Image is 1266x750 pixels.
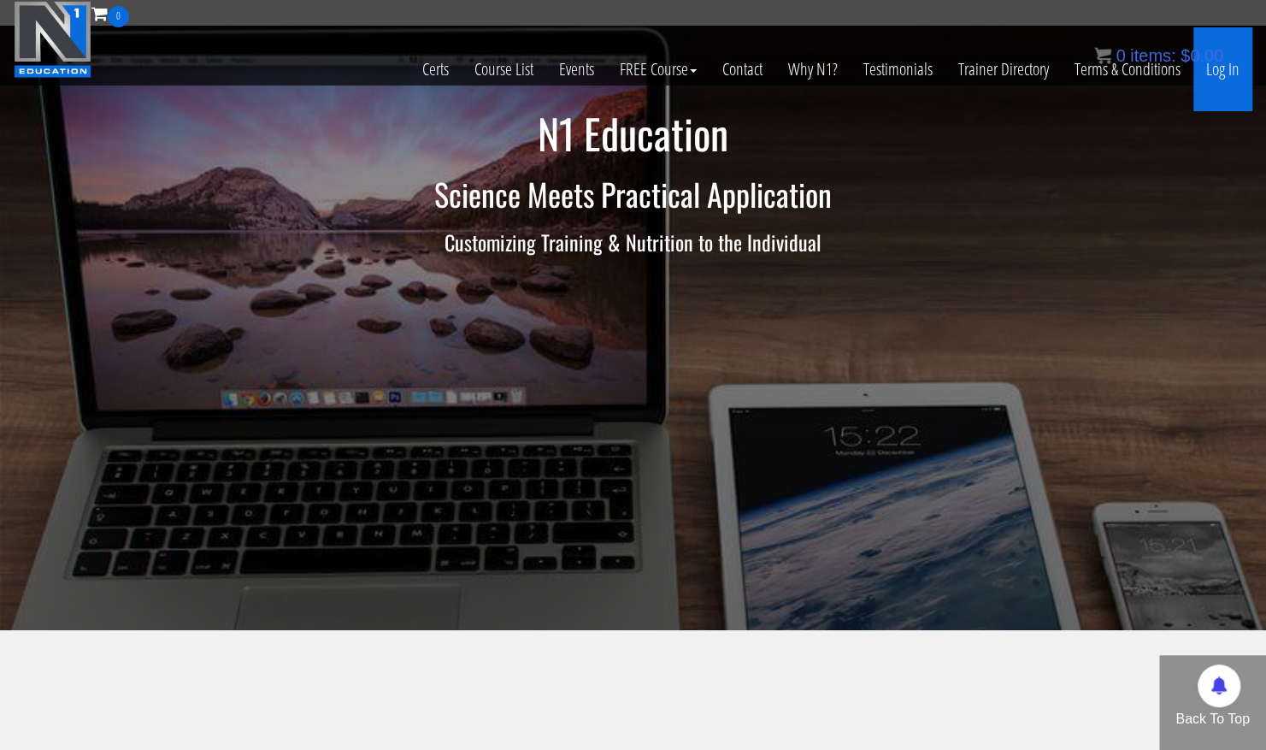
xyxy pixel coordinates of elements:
[462,27,546,111] a: Course List
[1094,46,1223,65] a: 0 items: $0.00
[546,27,607,111] a: Events
[14,1,91,78] img: n1-education
[133,177,1134,211] h2: Science Meets Practical Application
[1181,46,1223,65] bdi: 0.00
[710,27,775,111] a: Contact
[1062,27,1193,111] a: Terms & Conditions
[1094,47,1111,64] img: icon11.png
[409,27,462,111] a: Certs
[1181,46,1190,65] span: $
[607,27,710,111] a: FREE Course
[851,27,945,111] a: Testimonials
[775,27,851,111] a: Why N1?
[133,231,1134,253] h3: Customizing Training & Nutrition to the Individual
[1116,46,1125,65] span: 0
[1130,46,1175,65] span: items:
[1193,27,1252,111] a: Log In
[945,27,1062,111] a: Trainer Directory
[133,111,1134,156] h1: N1 Education
[108,6,129,27] span: 0
[91,2,129,25] a: 0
